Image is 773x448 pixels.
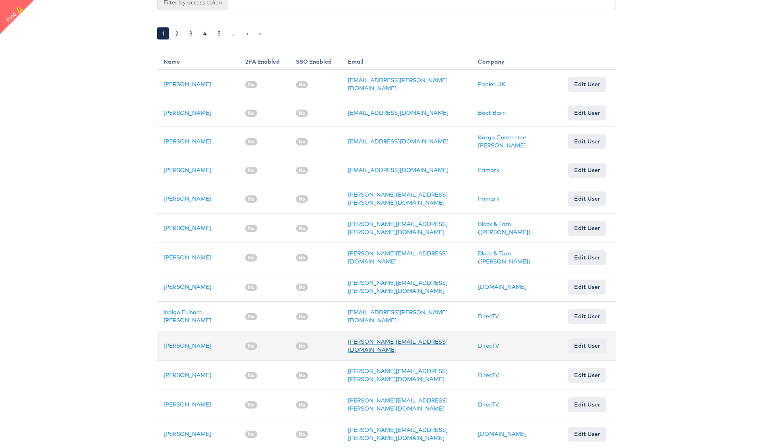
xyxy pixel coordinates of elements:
span: No [245,401,257,409]
span: No [245,372,257,379]
span: No [296,81,308,88]
th: 2FA Enabled [239,51,289,70]
span: No [296,401,308,409]
a: [PERSON_NAME][EMAIL_ADDRESS][PERSON_NAME][DOMAIN_NAME] [348,220,448,236]
a: Edit User [568,427,606,441]
a: [EMAIL_ADDRESS][DOMAIN_NAME] [348,138,449,145]
a: Edit User [568,77,606,91]
a: Edit User [568,368,606,382]
a: [PERSON_NAME][EMAIL_ADDRESS][PERSON_NAME][DOMAIN_NAME] [348,426,448,442]
span: No [245,195,257,203]
a: Edit User [568,250,606,265]
span: No [245,313,257,320]
span: No [296,284,308,291]
a: Kargo Commerce - [PERSON_NAME] [478,134,530,149]
th: Company [471,51,562,70]
a: [DOMAIN_NAME] [478,283,527,290]
span: No [245,81,257,88]
a: Edit User [568,191,606,206]
span: No [245,110,257,117]
a: [PERSON_NAME] [163,138,211,145]
span: No [296,372,308,379]
span: No [296,195,308,203]
a: Primark [478,166,499,174]
a: Block & Tam ([PERSON_NAME]) [478,250,531,265]
a: [PERSON_NAME][EMAIL_ADDRESS][PERSON_NAME][DOMAIN_NAME] [348,279,448,295]
a: [PERSON_NAME] [163,166,211,174]
a: [PERSON_NAME][EMAIL_ADDRESS][DOMAIN_NAME] [348,338,448,353]
a: » [254,27,267,39]
a: [PERSON_NAME][EMAIL_ADDRESS][DOMAIN_NAME] [348,250,448,265]
a: 4 [198,27,211,39]
th: SSO Enabled [289,51,341,70]
span: No [245,342,257,350]
a: [PERSON_NAME][EMAIL_ADDRESS][PERSON_NAME][DOMAIN_NAME] [348,367,448,383]
span: No [296,167,308,174]
a: 1 [157,27,169,39]
a: [EMAIL_ADDRESS][PERSON_NAME][DOMAIN_NAME] [348,309,448,324]
a: [PERSON_NAME] [163,401,211,408]
a: Edit User [568,397,606,412]
a: › [242,27,253,39]
span: No [296,431,308,438]
a: [PERSON_NAME] [163,224,211,232]
span: No [296,110,308,117]
a: DirecTV [478,401,499,408]
span: No [296,225,308,232]
a: [PERSON_NAME] [163,283,211,290]
a: [EMAIL_ADDRESS][DOMAIN_NAME] [348,109,449,116]
span: No [296,313,308,320]
a: DirecTV [478,342,499,349]
a: Edit User [568,280,606,294]
a: Papier UK [478,81,506,88]
span: No [245,431,257,438]
a: [DOMAIN_NAME] [478,430,527,438]
span: No [245,138,257,145]
span: No [245,254,257,261]
a: 2 [170,27,183,39]
span: No [245,167,257,174]
a: [PERSON_NAME] [163,342,211,349]
a: Edit User [568,338,606,353]
span: No [245,225,257,232]
a: [PERSON_NAME] [163,109,211,116]
a: DirecTV [478,371,499,379]
span: No [296,254,308,261]
a: … [227,27,240,39]
th: Name [157,51,239,70]
a: Indigo Fulham-[PERSON_NAME] [163,309,211,324]
a: Edit User [568,163,606,177]
a: [PERSON_NAME] [163,81,211,88]
a: [PERSON_NAME] [163,195,211,202]
a: DirecTV [478,313,499,320]
a: [PERSON_NAME] [163,254,211,261]
span: No [296,138,308,145]
a: 3 [184,27,197,39]
span: No [245,284,257,291]
a: [PERSON_NAME] [163,430,211,438]
a: [PERSON_NAME][EMAIL_ADDRESS][PERSON_NAME][DOMAIN_NAME] [348,397,448,412]
span: No [296,342,308,350]
a: Primark [478,195,499,202]
th: Email [341,51,472,70]
a: [EMAIL_ADDRESS][DOMAIN_NAME] [348,166,449,174]
a: Boot Barn [478,109,506,116]
a: Edit User [568,106,606,120]
a: Block & Tam ([PERSON_NAME]) [478,220,531,236]
a: 5 [213,27,225,39]
a: [PERSON_NAME] [163,371,211,379]
a: [PERSON_NAME][EMAIL_ADDRESS][PERSON_NAME][DOMAIN_NAME] [348,191,448,206]
a: Edit User [568,309,606,324]
a: Edit User [568,221,606,235]
a: [EMAIL_ADDRESS][PERSON_NAME][DOMAIN_NAME] [348,77,448,92]
a: Edit User [568,134,606,149]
